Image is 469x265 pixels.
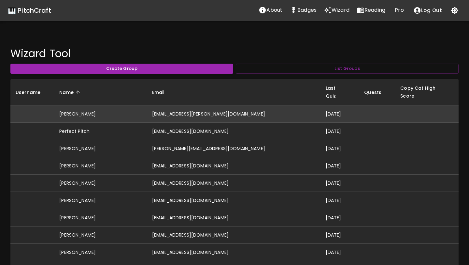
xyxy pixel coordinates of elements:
[147,175,320,192] td: [EMAIL_ADDRESS][DOMAIN_NAME]
[320,192,359,209] td: [DATE]
[54,175,147,192] td: [PERSON_NAME]
[364,88,390,96] span: Quests
[266,6,282,14] p: About
[54,192,147,209] td: [PERSON_NAME]
[152,88,173,96] span: Email
[320,105,359,123] td: [DATE]
[10,64,233,74] button: Create Group
[320,175,359,192] td: [DATE]
[320,209,359,226] td: [DATE]
[364,6,385,14] p: Reading
[353,4,389,17] button: Reading
[410,4,446,17] button: account of current user
[320,226,359,244] td: [DATE]
[54,123,147,140] td: Perfect Pitch
[147,192,320,209] td: [EMAIL_ADDRESS][DOMAIN_NAME]
[54,140,147,157] td: [PERSON_NAME]
[297,6,317,14] p: Badges
[320,244,359,261] td: [DATE]
[400,84,453,100] span: Copy Cat High Score
[320,157,359,175] td: [DATE]
[147,140,320,157] td: [PERSON_NAME][EMAIL_ADDRESS][DOMAIN_NAME]
[255,4,286,17] button: About
[147,157,320,175] td: [EMAIL_ADDRESS][DOMAIN_NAME]
[286,4,320,17] button: Stats
[326,84,354,100] span: Last Quiz
[320,123,359,140] td: [DATE]
[147,123,320,140] td: [EMAIL_ADDRESS][DOMAIN_NAME]
[147,244,320,261] td: [EMAIL_ADDRESS][DOMAIN_NAME]
[10,47,459,60] h4: Wizard Tool
[236,64,459,74] button: List Groups
[147,226,320,244] td: [EMAIL_ADDRESS][DOMAIN_NAME]
[59,88,82,96] span: Name
[320,140,359,157] td: [DATE]
[8,5,51,16] a: 🎹 PitchCraft
[332,6,349,14] p: Wizard
[54,209,147,226] td: [PERSON_NAME]
[54,226,147,244] td: [PERSON_NAME]
[54,105,147,123] td: [PERSON_NAME]
[395,6,404,14] p: Pro
[54,157,147,175] td: [PERSON_NAME]
[16,88,49,96] span: Username
[320,4,353,17] button: Wizard
[54,244,147,261] td: [PERSON_NAME]
[389,4,410,17] button: Pro
[147,105,320,123] td: [EMAIL_ADDRESS][PERSON_NAME][DOMAIN_NAME]
[147,209,320,226] td: [EMAIL_ADDRESS][DOMAIN_NAME]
